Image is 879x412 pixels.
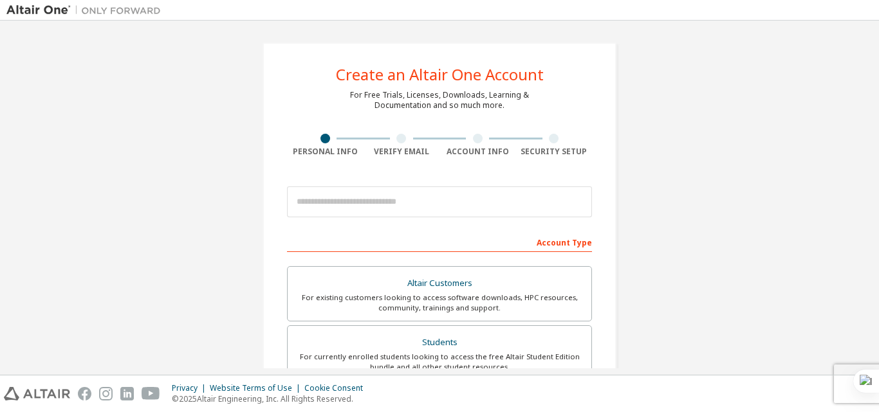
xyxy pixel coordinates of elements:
[304,383,371,393] div: Cookie Consent
[287,147,364,157] div: Personal Info
[142,387,160,400] img: youtube.svg
[439,147,516,157] div: Account Info
[4,387,70,400] img: altair_logo.svg
[364,147,440,157] div: Verify Email
[295,292,584,313] div: For existing customers looking to access software downloads, HPC resources, community, trainings ...
[516,147,593,157] div: Security Setup
[295,334,584,352] div: Students
[120,387,134,400] img: linkedin.svg
[172,393,371,404] p: © 2025 Altair Engineering, Inc. All Rights Reserved.
[350,90,529,111] div: For Free Trials, Licenses, Downloads, Learning & Documentation and so much more.
[6,4,167,17] img: Altair One
[99,387,113,400] img: instagram.svg
[295,274,584,292] div: Altair Customers
[287,231,592,252] div: Account Type
[78,387,91,400] img: facebook.svg
[295,352,584,372] div: For currently enrolled students looking to access the free Altair Student Edition bundle and all ...
[172,383,210,393] div: Privacy
[336,67,544,82] div: Create an Altair One Account
[210,383,304,393] div: Website Terms of Use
